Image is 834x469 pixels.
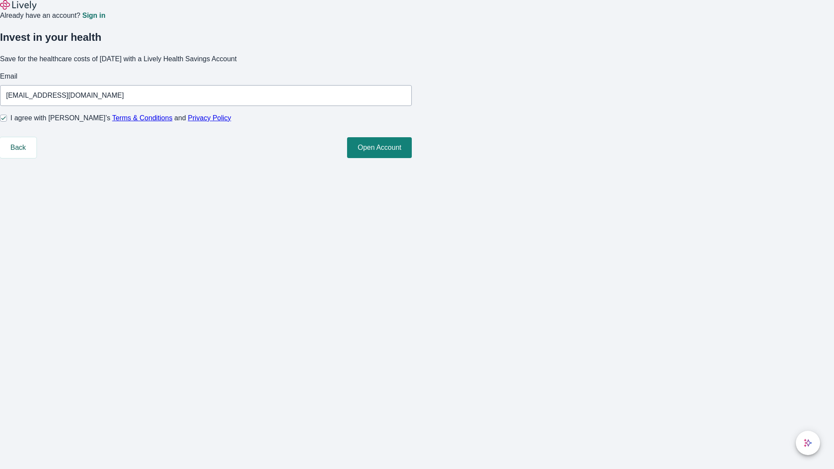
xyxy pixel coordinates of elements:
span: I agree with [PERSON_NAME]’s and [10,113,231,123]
svg: Lively AI Assistant [804,439,812,447]
a: Sign in [82,12,105,19]
a: Terms & Conditions [112,114,172,122]
button: chat [796,431,820,455]
a: Privacy Policy [188,114,232,122]
button: Open Account [347,137,412,158]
